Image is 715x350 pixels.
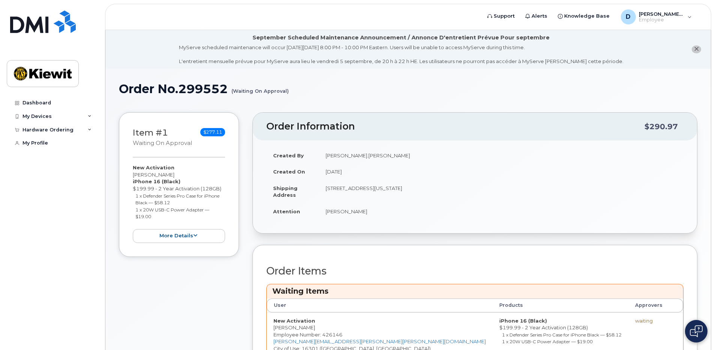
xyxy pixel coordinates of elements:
[502,339,593,344] small: 1 x 20W USB-C Power Adapter — $19.00
[502,332,622,338] small: 1 x Defender Series Pro Case for iPhone Black — $58.12
[119,82,697,95] h1: Order No.299552
[692,45,701,53] button: close notification
[200,128,225,136] span: $277.11
[267,299,493,312] th: User
[272,286,677,296] h3: Waiting Items
[135,193,219,206] small: 1 x Defender Series Pro Case for iPhone Black — $58.12
[319,147,683,164] td: [PERSON_NAME].[PERSON_NAME]
[273,332,342,338] span: Employee Number: 426146
[135,207,209,220] small: 1 x 20W USB-C Power Adapter — $19.00
[319,180,683,203] td: [STREET_ADDRESS][US_STATE]
[266,266,683,277] h2: Order Items
[266,121,644,132] h2: Order Information
[133,140,192,146] small: Waiting On Approval
[133,229,225,243] button: more details
[628,299,669,312] th: Approvers
[635,317,662,324] div: waiting
[179,44,623,65] div: MyServe scheduled maintenance will occur [DATE][DATE] 8:00 PM - 10:00 PM Eastern. Users will be u...
[690,325,703,337] img: Open chat
[499,318,547,324] strong: iPhone 16 (Black)
[133,164,174,170] strong: New Activation
[273,152,304,158] strong: Created By
[133,178,180,184] strong: iPhone 16 (Black)
[133,164,225,243] div: [PERSON_NAME] $199.99 - 2 Year Activation (128GB)
[231,82,289,94] small: (Waiting On Approval)
[493,299,628,312] th: Products
[319,163,683,180] td: [DATE]
[133,128,192,147] h3: Item #1
[273,208,300,214] strong: Attention
[644,119,678,134] div: $290.97
[273,318,315,324] strong: New Activation
[252,34,550,42] div: September Scheduled Maintenance Announcement / Annonce D'entretient Prévue Pour septembre
[273,169,305,175] strong: Created On
[273,338,486,344] a: [PERSON_NAME][EMAIL_ADDRESS][PERSON_NAME][PERSON_NAME][DOMAIN_NAME]
[319,203,683,220] td: [PERSON_NAME]
[273,185,297,198] strong: Shipping Address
